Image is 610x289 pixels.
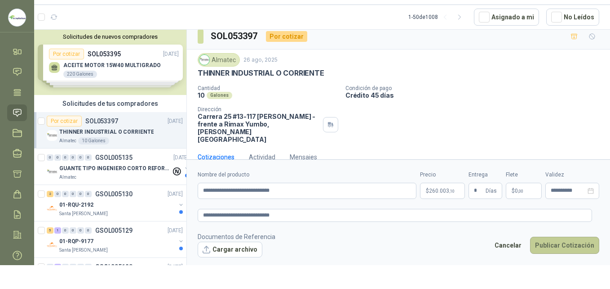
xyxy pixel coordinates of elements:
[198,113,319,143] p: Carrera 25 #13-117 [PERSON_NAME] - frente a Rimax Yumbo , [PERSON_NAME][GEOGRAPHIC_DATA]
[420,171,465,179] label: Precio
[199,55,209,65] img: Company Logo
[47,167,57,177] img: Company Logo
[47,189,185,217] a: 2 0 0 0 0 0 GSOL005130[DATE] Company Logo01-RQU-2192Santa [PERSON_NAME]
[77,191,84,197] div: 0
[530,237,599,254] button: Publicar Cotización
[85,227,92,234] div: 0
[85,191,92,197] div: 0
[545,171,599,179] label: Validez
[420,183,465,199] p: $260.003,10
[211,29,259,43] h3: SOL053397
[198,91,205,99] p: 10
[506,171,542,179] label: Flete
[34,95,186,112] div: Solicitudes de tus compradores
[198,171,416,179] label: Nombre del producto
[38,33,183,40] button: Solicitudes de nuevos compradores
[207,92,232,99] div: Galones
[59,247,108,254] p: Santa [PERSON_NAME]
[474,9,539,26] button: Asignado a mi
[518,189,523,194] span: ,00
[408,10,467,24] div: 1 - 50 de 1008
[59,164,171,173] p: GUANTE TIPO INGENIERO CORTO REFORZADO
[47,152,190,181] a: 0 0 0 0 0 0 GSOL005135[DATE] Company LogoGUANTE TIPO INGENIERO CORTO REFORZADOAlmatec
[70,264,76,270] div: 0
[47,116,82,126] div: Por cotizar
[62,154,69,161] div: 0
[85,264,92,270] div: 0
[198,242,262,258] button: Cargar archivo
[59,174,76,181] p: Almatec
[345,85,606,91] p: Condición de pago
[290,152,317,162] div: Mensajes
[173,154,189,162] p: [DATE]
[198,68,324,78] p: THINNER INDUSTRIAL O CORRIENTE
[47,239,57,250] img: Company Logo
[59,128,154,136] p: THINNER INDUSTRIAL O CORRIENTE
[47,264,53,270] div: 0
[59,237,93,246] p: 01-RQP-9177
[515,188,523,194] span: 0
[70,227,76,234] div: 0
[168,117,183,126] p: [DATE]
[62,227,69,234] div: 0
[546,9,599,26] button: No Leídos
[198,85,338,91] p: Cantidad
[95,154,133,161] p: GSOL005135
[62,264,69,270] div: 0
[469,171,502,179] label: Entrega
[266,31,307,42] div: Por cotizar
[34,30,186,95] div: Solicitudes de nuevos compradoresPor cotizarSOL053395[DATE] ACEITE MOTOR 15W40 MULTIGRADO220 Galo...
[9,9,26,26] img: Company Logo
[34,112,186,149] a: Por cotizarSOL053397[DATE] Company LogoTHINNER INDUSTRIAL O CORRIENTEAlmatec10 Galones
[59,210,108,217] p: Santa [PERSON_NAME]
[243,56,278,64] p: 26 ago, 2025
[59,137,76,144] p: Almatec
[95,191,133,197] p: GSOL005130
[77,264,84,270] div: 0
[490,237,526,254] button: Cancelar
[198,106,319,113] p: Dirección
[486,183,497,199] span: Días
[449,189,455,194] span: ,10
[168,226,183,235] p: [DATE]
[249,152,275,162] div: Actividad
[47,203,57,214] img: Company Logo
[95,264,133,270] p: GSOL005128
[54,227,61,234] div: 1
[54,264,61,270] div: 2
[168,190,183,199] p: [DATE]
[198,232,275,242] p: Documentos de Referencia
[512,188,515,194] span: $
[47,225,185,254] a: 5 1 0 0 0 0 GSOL005129[DATE] Company Logo01-RQP-9177Santa [PERSON_NAME]
[47,191,53,197] div: 2
[70,154,76,161] div: 0
[168,263,183,271] p: [DATE]
[85,118,118,124] p: SOL053397
[54,154,61,161] div: 0
[95,227,133,234] p: GSOL005129
[198,53,240,67] div: Almatec
[47,130,57,141] img: Company Logo
[77,154,84,161] div: 0
[70,191,76,197] div: 0
[62,191,69,197] div: 0
[47,227,53,234] div: 5
[345,91,606,99] p: Crédito 45 días
[198,152,234,162] div: Cotizaciones
[429,188,455,194] span: 260.003
[78,137,109,144] div: 10 Galones
[59,201,93,209] p: 01-RQU-2192
[54,191,61,197] div: 0
[47,154,53,161] div: 0
[77,227,84,234] div: 0
[85,154,92,161] div: 0
[506,183,542,199] p: $ 0,00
